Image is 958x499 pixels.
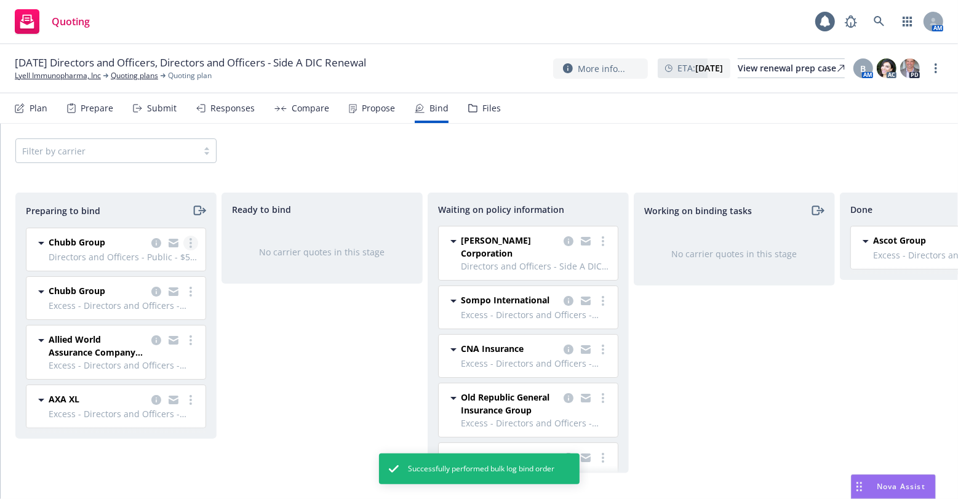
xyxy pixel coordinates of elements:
a: more [596,342,610,357]
a: copy logging email [578,450,593,465]
a: copy logging email [578,391,593,405]
a: copy logging email [561,293,576,308]
a: more [596,234,610,249]
span: Working on binding tasks [644,204,752,217]
a: copy logging email [149,236,164,250]
a: more [596,293,610,308]
span: Old Republic General Insurance Group [461,391,559,417]
div: Bind [429,103,449,113]
button: More info... [553,58,648,79]
a: copy logging email [561,450,576,465]
div: No carrier quotes in this stage [654,247,815,260]
span: AXA XL [49,393,79,405]
a: copy logging email [561,391,576,405]
a: View renewal prep case [738,58,845,78]
span: Quoting [52,17,90,26]
a: more [183,284,198,299]
div: Compare [292,103,329,113]
span: Hartford Insurance Group [461,450,559,476]
a: copy logging email [561,234,576,249]
div: Plan [30,103,47,113]
div: Propose [362,103,395,113]
img: photo [900,58,920,78]
a: more [928,61,943,76]
span: Ascot Group [873,234,926,247]
img: photo [877,58,896,78]
span: Nova Assist [877,481,925,492]
button: Nova Assist [851,474,936,499]
div: View renewal prep case [738,59,845,78]
a: more [183,236,198,250]
span: Quoting plan [168,70,212,81]
a: moveRight [191,203,206,218]
a: more [183,333,198,348]
a: more [596,391,610,405]
span: Waiting on policy information [438,203,564,216]
span: Chubb Group [49,284,105,297]
a: copy logging email [166,284,181,299]
a: copy logging email [149,393,164,407]
span: CNA Insurance [461,342,524,355]
a: more [596,450,610,465]
span: More info... [578,62,625,75]
span: Excess - Directors and Officers - Public $5M excess of $25M [461,417,610,429]
a: Switch app [895,9,920,34]
a: copy logging email [166,236,181,250]
a: Lyell Immunopharma, Inc [15,70,101,81]
div: No carrier quotes in this stage [242,246,402,258]
span: Excess - Directors and Officers - Public $5M excess of $20M [461,357,610,370]
span: Successfully performed bulk log bind order [409,463,555,474]
a: copy logging email [578,234,593,249]
span: Chubb Group [49,236,105,249]
span: Directors and Officers - Public - $5M D&O [49,250,198,263]
span: [DATE] Directors and Officers, Directors and Officers - Side A DIC Renewal [15,55,366,70]
a: Quoting plans [111,70,158,81]
span: Done [850,203,872,216]
span: [PERSON_NAME] Corporation [461,234,559,260]
a: Search [867,9,892,34]
span: Directors and Officers - Side A DIC - 08 D&O Berkley $5M xs $40M Lead A DIC [461,260,610,273]
span: Ready to bind [232,203,291,216]
div: Files [482,103,501,113]
a: copy logging email [166,393,181,407]
span: B [861,62,866,75]
a: copy logging email [166,333,181,348]
a: moveRight [810,203,824,218]
span: Excess - Directors and Officers - Side A DIC $5M excess of $55M [49,299,198,312]
span: Excess - Directors and Officers - Side A DIC $10M excess of $45M [49,407,198,420]
div: Prepare [81,103,113,113]
a: copy logging email [149,333,164,348]
a: copy logging email [561,342,576,357]
a: Quoting [10,4,95,39]
a: copy logging email [578,342,593,357]
div: Submit [147,103,177,113]
span: Excess - Directors and Officers - Public $5M excess of $10M [49,359,198,372]
a: Report a Bug [839,9,863,34]
span: Preparing to bind [26,204,100,217]
span: Excess - Directors and Officers - Public $5M excess of $35M [461,308,610,321]
a: copy logging email [578,293,593,308]
span: Sompo International [461,293,549,306]
a: copy logging email [149,284,164,299]
span: ETA : [677,62,723,74]
span: Allied World Assurance Company (AWAC) [49,333,146,359]
div: Drag to move [852,475,867,498]
div: Responses [210,103,255,113]
a: more [183,393,198,407]
strong: [DATE] [695,62,723,74]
